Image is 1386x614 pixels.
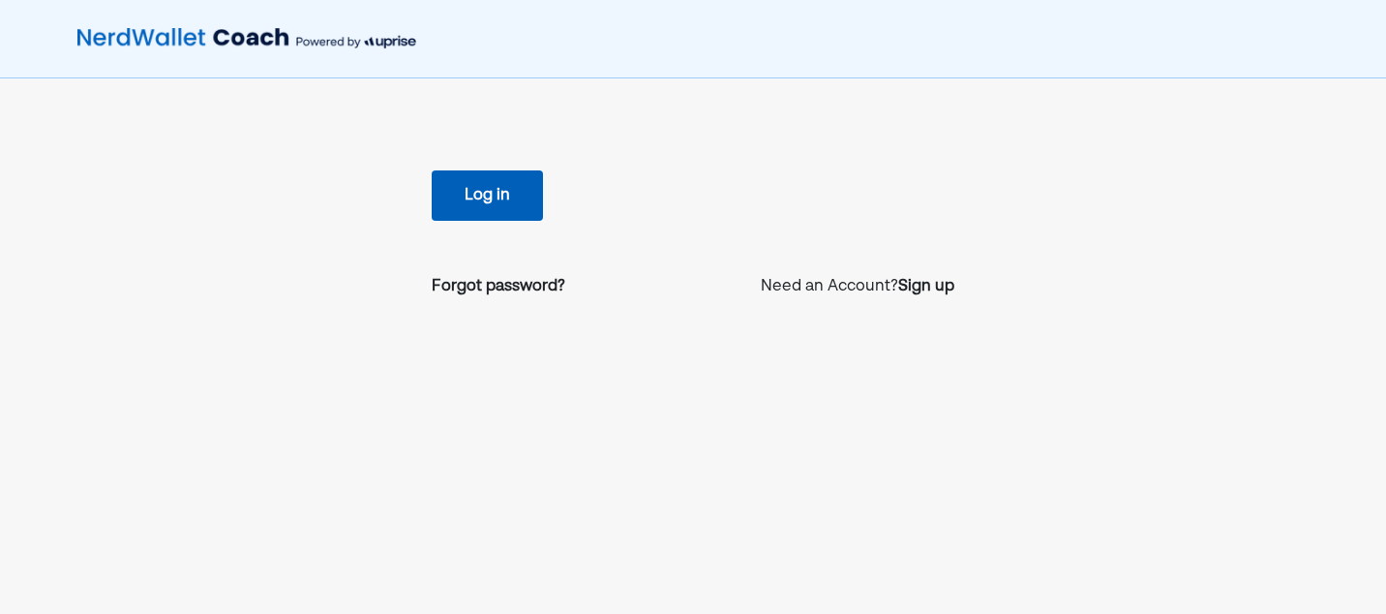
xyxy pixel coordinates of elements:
[432,170,543,221] button: Log in
[898,275,954,298] a: Sign up
[432,275,565,298] a: Forgot password?
[761,275,954,298] p: Need an Account?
